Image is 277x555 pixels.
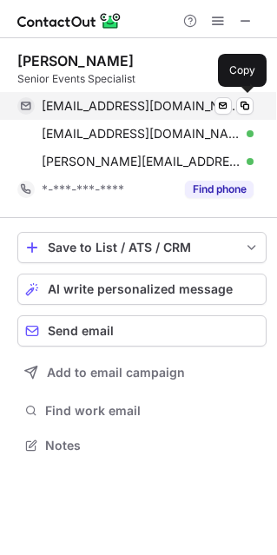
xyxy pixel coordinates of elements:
button: Notes [17,433,267,458]
button: save-profile-one-click [17,232,267,263]
span: [EMAIL_ADDRESS][DOMAIN_NAME] [42,126,241,142]
button: Add to email campaign [17,357,267,388]
div: [PERSON_NAME] [17,52,134,69]
span: [EMAIL_ADDRESS][DOMAIN_NAME] [42,98,241,114]
span: [PERSON_NAME][EMAIL_ADDRESS][DOMAIN_NAME] [42,154,241,169]
div: Save to List / ATS / CRM [48,241,236,254]
span: AI write personalized message [48,282,233,296]
div: Senior Events Specialist [17,71,267,87]
span: Send email [48,324,114,338]
span: Find work email [45,403,260,419]
img: ContactOut v5.3.10 [17,10,122,31]
button: Reveal Button [185,181,254,198]
button: Send email [17,315,267,347]
span: Add to email campaign [47,366,185,380]
button: AI write personalized message [17,274,267,305]
span: Notes [45,438,260,453]
button: Find work email [17,399,267,423]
